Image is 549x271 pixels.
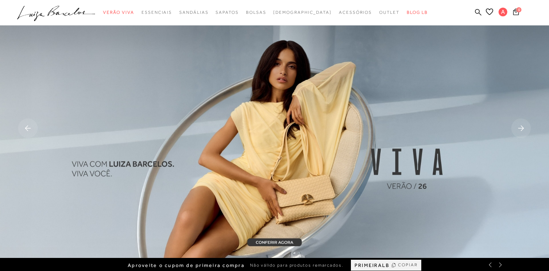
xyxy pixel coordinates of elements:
[179,10,208,15] span: Sandálias
[273,10,332,15] span: [DEMOGRAPHIC_DATA]
[407,10,428,15] span: BLOG LB
[499,8,507,16] span: A
[216,6,238,19] a: noSubCategoriesText
[103,10,134,15] span: Verão Viva
[128,262,245,268] span: Aproveite o cupom de primeira compra
[379,10,400,15] span: Outlet
[511,8,521,18] button: 0
[516,7,521,12] span: 0
[339,10,372,15] span: Acessórios
[246,6,266,19] a: noSubCategoriesText
[142,10,172,15] span: Essenciais
[179,6,208,19] a: noSubCategoriesText
[103,6,134,19] a: noSubCategoriesText
[495,7,511,19] button: A
[379,6,400,19] a: noSubCategoriesText
[339,6,372,19] a: noSubCategoriesText
[355,262,389,268] span: PRIMEIRALB
[246,10,266,15] span: Bolsas
[407,6,428,19] a: BLOG LB
[216,10,238,15] span: Sapatos
[142,6,172,19] a: noSubCategoriesText
[250,262,344,268] span: Não válido para produtos remarcados.
[273,6,332,19] a: noSubCategoriesText
[398,262,418,268] span: COPIAR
